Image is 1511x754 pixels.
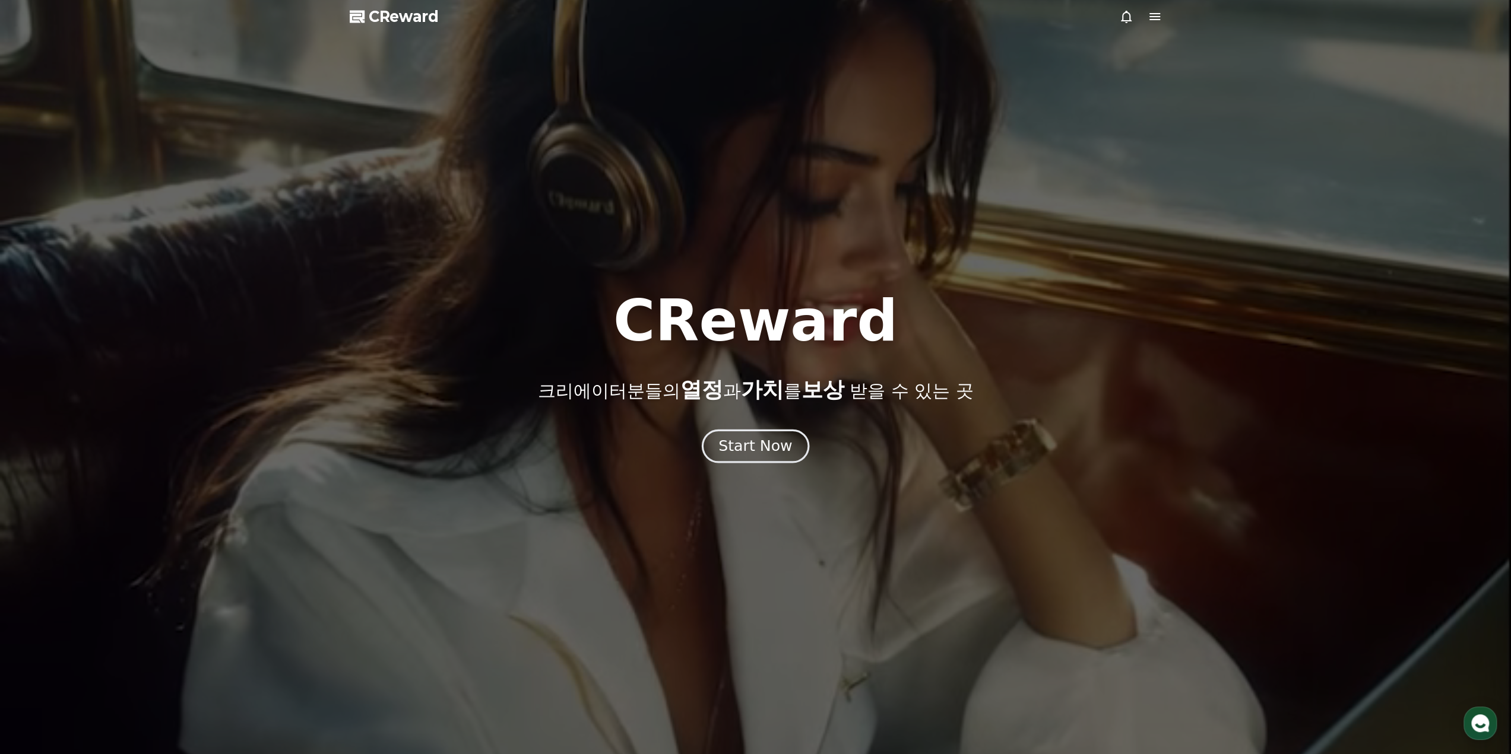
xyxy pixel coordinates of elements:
[153,376,228,406] a: 설정
[78,376,153,406] a: 대화
[4,376,78,406] a: 홈
[350,7,439,26] a: CReward
[680,377,723,402] span: 열정
[183,394,198,403] span: 설정
[702,429,809,463] button: Start Now
[704,442,807,453] a: Start Now
[109,395,123,404] span: 대화
[369,7,439,26] span: CReward
[740,377,783,402] span: 가치
[718,436,792,456] div: Start Now
[537,378,973,402] p: 크리에이터분들의 과 를 받을 수 있는 곳
[613,292,898,349] h1: CReward
[801,377,844,402] span: 보상
[37,394,45,403] span: 홈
